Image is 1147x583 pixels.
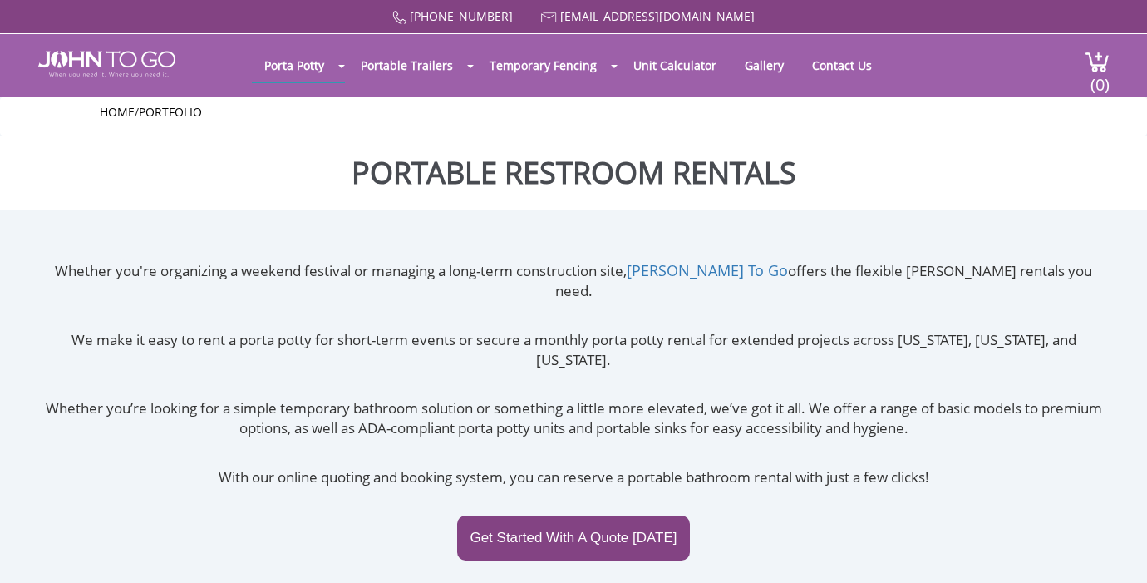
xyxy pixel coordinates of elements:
a: Porta Potty [252,49,337,82]
img: Call [392,11,406,25]
a: [EMAIL_ADDRESS][DOMAIN_NAME] [560,8,755,24]
p: With our online quoting and booking system, you can reserve a portable bathroom rental with just ... [38,467,1110,487]
p: We make it easy to rent a porta potty for short-term events or secure a monthly porta potty renta... [38,330,1110,371]
a: Unit Calculator [621,49,729,82]
a: Get Started With A Quote [DATE] [457,516,689,561]
p: Whether you're organizing a weekend festival or managing a long-term construction site, offers th... [38,260,1110,302]
span: (0) [1090,60,1110,96]
button: Live Chat [1081,516,1147,583]
a: Portfolio [139,104,202,120]
ul: / [100,104,1047,121]
a: Portable Trailers [348,49,465,82]
a: Home [100,104,135,120]
p: Whether you’re looking for a simple temporary bathroom solution or something a little more elevat... [38,398,1110,439]
img: JOHN to go [38,51,175,77]
img: Mail [541,12,557,23]
img: cart a [1085,51,1110,73]
a: Temporary Fencing [477,49,609,82]
a: Contact Us [800,49,884,82]
a: [PERSON_NAME] To Go [627,260,788,280]
a: [PHONE_NUMBER] [410,8,513,24]
a: Gallery [732,49,796,82]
